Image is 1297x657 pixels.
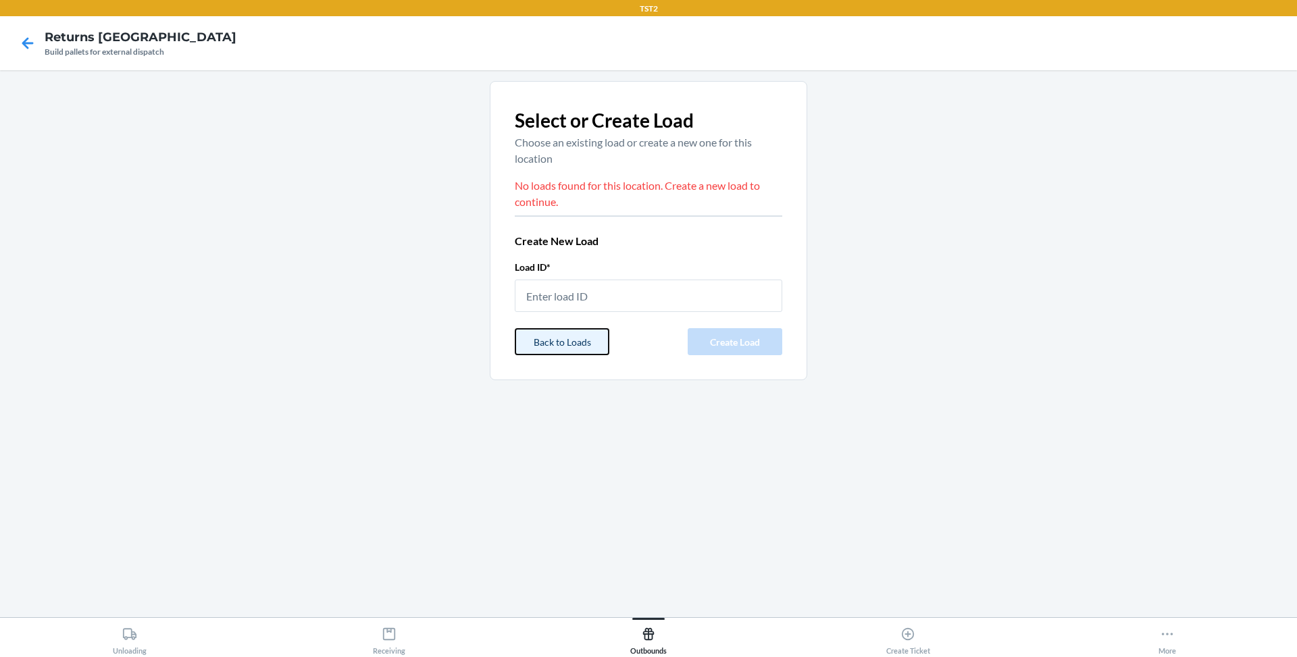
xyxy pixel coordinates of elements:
p: Create New Load [515,233,782,249]
p: TST2 [640,3,658,15]
p: Choose an existing load or create a new one for this location [515,134,782,167]
div: Build pallets for external dispatch [45,46,236,58]
button: Receiving [259,618,519,655]
div: Create Ticket [886,621,930,655]
div: Unloading [113,621,147,655]
p: Load ID * [515,260,782,274]
button: More [1038,618,1297,655]
div: Receiving [373,621,405,655]
p: Select or Create Load [515,106,782,134]
h4: Returns [GEOGRAPHIC_DATA] [45,28,236,46]
input: Enter load ID [515,280,782,312]
button: Create Ticket [778,618,1038,655]
button: Back to Loads [515,328,609,355]
button: Outbounds [519,618,778,655]
div: Outbounds [630,621,667,655]
div: More [1159,621,1176,655]
button: Create Load [688,328,782,355]
p: No loads found for this location. Create a new load to continue. [515,178,782,210]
